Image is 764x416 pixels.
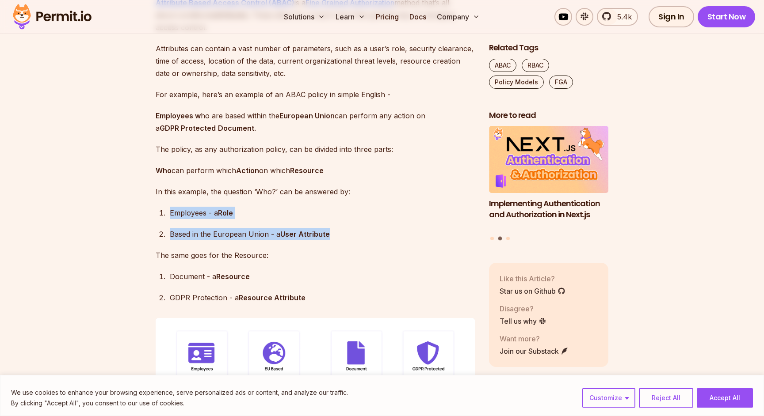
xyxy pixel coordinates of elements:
p: ho are based within the can perform any action on a . [156,110,475,134]
button: Reject All [639,388,693,408]
div: Posts [489,126,608,242]
a: FGA [549,76,573,89]
p: For example, here’s an example of an ABAC policy in simple English - [156,88,475,101]
strong: Resource [290,166,324,175]
strong: User Attribute [280,230,330,238]
p: Want more? [500,333,569,344]
div: Document - a [170,270,475,283]
h3: Implementing Authentication and Authorization in Next.js [489,198,608,220]
a: 5.4k [597,8,638,26]
strong: Resource [216,272,250,281]
div: Based in the European Union - a [170,228,475,240]
li: 2 of 3 [489,126,608,231]
strong: Resource Attribute [239,293,306,302]
strong: European Union [279,111,335,120]
button: Go to slide 3 [506,237,510,240]
span: 5.4k [612,11,632,22]
p: In this example, the question ‘Who?’ can be answered by: [156,185,475,198]
button: Company [433,8,483,26]
img: Implementing Authentication and Authorization in Next.js [489,126,608,193]
button: Go to slide 1 [490,237,494,240]
img: Permit logo [9,2,95,32]
a: RBAC [522,59,549,72]
a: Policy Models [489,76,544,89]
strong: Role [218,208,233,217]
a: Star us on Github [500,286,565,296]
a: Docs [406,8,430,26]
strong: Action [236,166,259,175]
strong: Employees w [156,111,201,120]
a: ABAC [489,59,516,72]
p: can perform which on which [156,164,475,177]
button: Go to slide 2 [498,237,502,241]
div: GDPR Protection - a [170,291,475,304]
strong: Who [156,166,172,175]
h2: More to read [489,110,608,121]
a: Tell us why [500,316,546,326]
strong: Document [218,124,254,132]
p: The policy, as any authorization policy, can be divided into three parts: [156,143,475,155]
p: Attributes can contain a vast number of parameters, such as a user’s role, security clearance, ti... [156,42,475,79]
p: Disagree? [500,303,546,314]
p: The same goes for the Resource: [156,249,475,261]
p: We use cookies to enhance your browsing experience, serve personalized ads or content, and analyz... [11,387,348,398]
img: image (52).png [156,318,475,408]
strong: GDPR Protected [160,124,216,132]
button: Solutions [280,8,329,26]
a: Pricing [372,8,402,26]
p: Like this Article? [500,273,565,284]
p: By clicking "Accept All", you consent to our use of cookies. [11,398,348,408]
div: Employees - a [170,207,475,219]
a: Join our Substack [500,346,569,356]
button: Accept All [697,388,753,408]
a: Start Now [698,6,756,27]
button: Customize [582,388,635,408]
h2: Related Tags [489,42,608,53]
button: Learn [332,8,369,26]
a: Sign In [649,6,694,27]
